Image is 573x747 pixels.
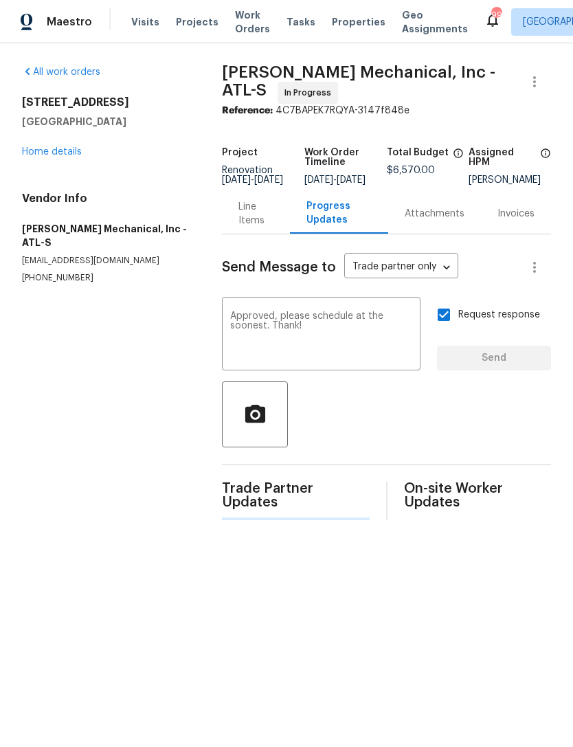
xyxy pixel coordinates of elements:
[22,147,82,157] a: Home details
[304,148,387,167] h5: Work Order Timeline
[230,311,412,359] textarea: Approved, please schedule at the soonest. Thank!
[222,104,551,118] div: 4C7BAPEK7RQYA-3147f848e
[222,175,283,185] span: -
[47,15,92,29] span: Maestro
[22,115,189,129] h5: [GEOGRAPHIC_DATA]
[306,199,372,227] div: Progress Updates
[332,15,385,29] span: Properties
[222,482,369,509] span: Trade Partner Updates
[254,175,283,185] span: [DATE]
[22,96,189,109] h2: [STREET_ADDRESS]
[337,175,366,185] span: [DATE]
[387,148,449,157] h5: Total Budget
[222,64,495,98] span: [PERSON_NAME] Mechanical, Inc - ATL-S
[22,272,189,284] p: [PHONE_NUMBER]
[235,8,270,36] span: Work Orders
[497,207,535,221] div: Invoices
[238,200,273,227] div: Line Items
[344,256,458,279] div: Trade partner only
[469,175,551,185] div: [PERSON_NAME]
[387,166,435,175] span: $6,570.00
[284,86,337,100] span: In Progress
[286,17,315,27] span: Tasks
[402,8,468,36] span: Geo Assignments
[222,166,283,185] span: Renovation
[22,222,189,249] h5: [PERSON_NAME] Mechanical, Inc - ATL-S
[304,175,366,185] span: -
[222,175,251,185] span: [DATE]
[453,148,464,166] span: The total cost of line items that have been proposed by Opendoor. This sum includes line items th...
[405,207,464,221] div: Attachments
[176,15,218,29] span: Projects
[222,260,336,274] span: Send Message to
[469,148,536,167] h5: Assigned HPM
[222,148,258,157] h5: Project
[404,482,551,509] span: On-site Worker Updates
[222,106,273,115] b: Reference:
[22,255,189,267] p: [EMAIL_ADDRESS][DOMAIN_NAME]
[540,148,551,175] span: The hpm assigned to this work order.
[131,15,159,29] span: Visits
[458,308,540,322] span: Request response
[491,8,501,22] div: 99
[22,67,100,77] a: All work orders
[304,175,333,185] span: [DATE]
[22,192,189,205] h4: Vendor Info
